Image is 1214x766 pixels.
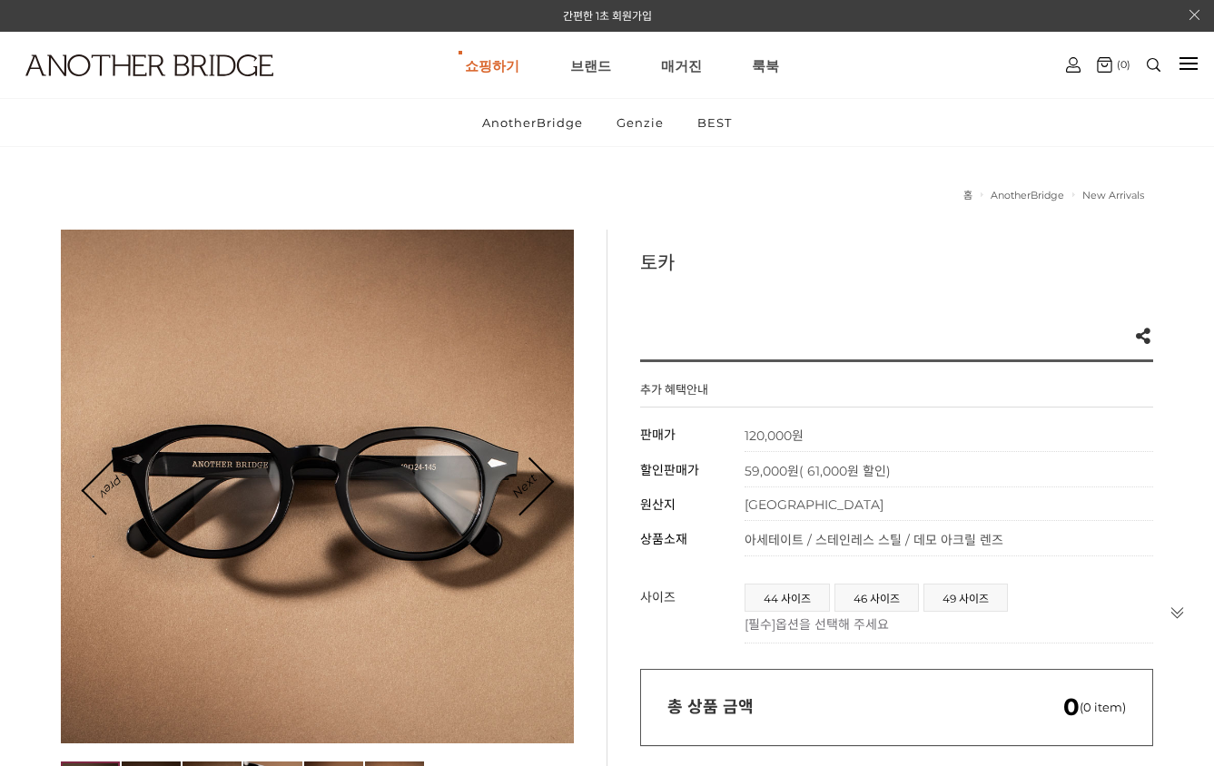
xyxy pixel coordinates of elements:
img: cart [1097,57,1112,73]
a: 브랜드 [570,33,611,98]
a: 쇼핑하기 [465,33,519,98]
a: 매거진 [661,33,702,98]
a: 46 사이즈 [835,584,918,611]
a: Next [495,458,551,515]
img: cart [1066,57,1081,73]
img: d8a971c8d4098888606ba367a792ad14.jpg [61,230,575,743]
h4: 추가 혜택안내 [640,380,708,407]
th: 사이즈 [640,574,745,643]
img: search [1147,58,1160,72]
a: logo [9,54,192,121]
strong: 총 상품 금액 [667,697,754,717]
span: 아세테이트 / 스테인레스 스틸 / 데모 아크릴 렌즈 [745,532,1003,548]
a: 홈 [963,189,972,201]
span: 옵션을 선택해 주세요 [775,616,889,633]
li: 49 사이즈 [923,584,1008,612]
a: 간편한 1초 회원가입 [563,9,652,23]
strong: 120,000원 [745,427,804,444]
span: 59,000원 [745,463,891,479]
span: (0) [1112,58,1130,71]
a: Genzie [601,99,679,146]
a: 49 사이즈 [924,584,1007,611]
li: 44 사이즈 [745,584,830,612]
a: 44 사이즈 [745,584,829,611]
p: [필수] [745,614,1145,633]
a: Prev [84,459,138,514]
span: [GEOGRAPHIC_DATA] [745,496,883,513]
a: BEST [682,99,747,146]
a: New Arrivals [1082,189,1144,201]
a: (0) [1097,57,1130,73]
a: 룩북 [752,33,779,98]
span: (0 item) [1063,700,1126,714]
h3: 토카 [640,248,1154,275]
span: 할인판매가 [640,462,699,478]
span: 상품소재 [640,531,687,547]
em: 0 [1063,692,1080,722]
span: ( 61,000원 할인) [799,463,891,479]
li: 46 사이즈 [834,584,919,612]
span: 판매가 [640,427,676,443]
a: AnotherBridge [467,99,598,146]
img: logo [25,54,273,76]
span: 원산지 [640,496,676,513]
a: AnotherBridge [991,189,1064,201]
